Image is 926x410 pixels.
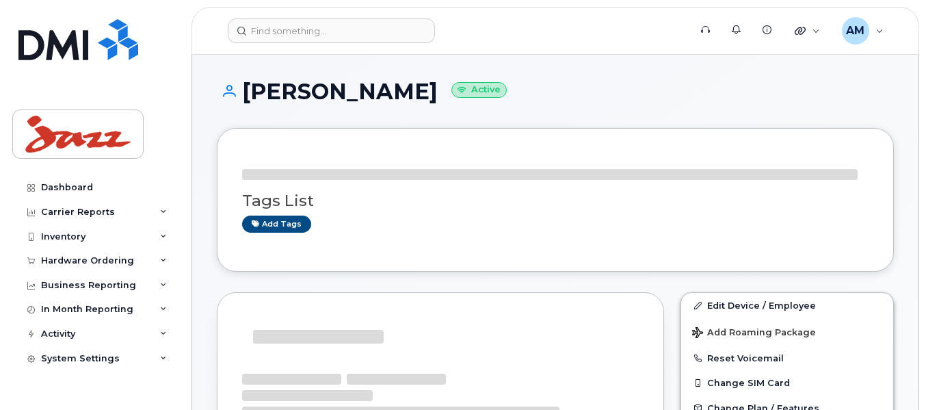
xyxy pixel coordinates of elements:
h3: Tags List [242,192,869,209]
a: Edit Device / Employee [681,293,893,318]
button: Add Roaming Package [681,318,893,346]
button: Change SIM Card [681,370,893,395]
span: Add Roaming Package [692,327,816,340]
h1: [PERSON_NAME] [217,79,894,103]
a: Add tags [242,216,311,233]
small: Active [451,82,507,98]
button: Reset Voicemail [681,346,893,370]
